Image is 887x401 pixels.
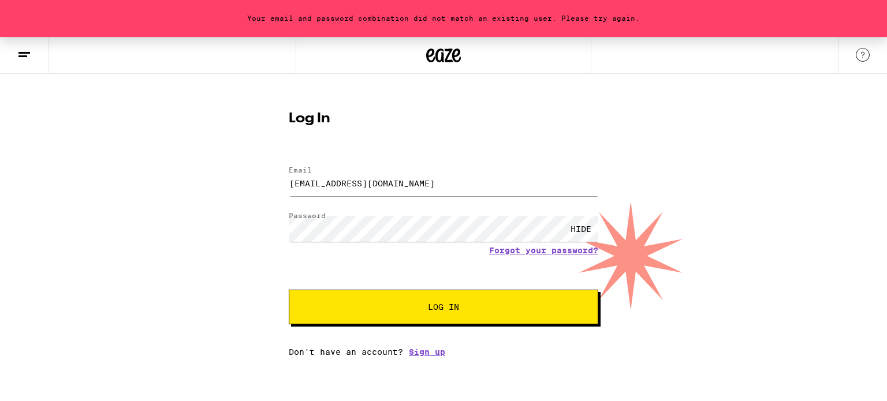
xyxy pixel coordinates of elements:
[289,166,312,174] label: Email
[289,347,598,357] div: Don't have an account?
[289,212,326,219] label: Password
[489,246,598,255] a: Forgot your password?
[289,170,598,196] input: Email
[409,347,445,357] a: Sign up
[7,8,83,17] span: Hi. Need any help?
[289,112,598,126] h1: Log In
[428,303,459,311] span: Log In
[289,290,598,324] button: Log In
[564,216,598,242] div: HIDE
